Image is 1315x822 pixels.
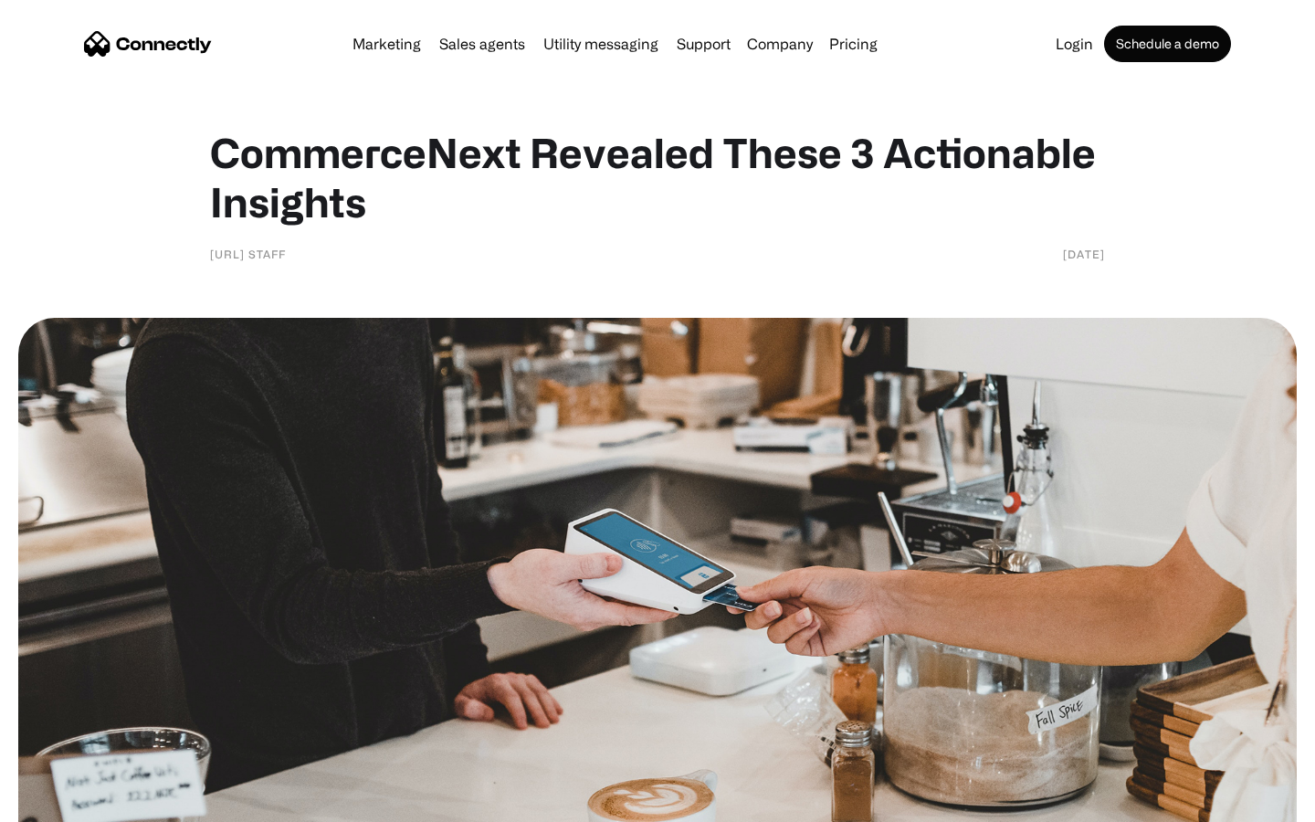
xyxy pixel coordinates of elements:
[1063,245,1105,263] div: [DATE]
[747,31,813,57] div: Company
[822,37,885,51] a: Pricing
[1104,26,1231,62] a: Schedule a demo
[18,790,110,816] aside: Language selected: English
[84,30,212,58] a: home
[1048,37,1100,51] a: Login
[210,245,286,263] div: [URL] Staff
[37,790,110,816] ul: Language list
[536,37,666,51] a: Utility messaging
[432,37,532,51] a: Sales agents
[669,37,738,51] a: Support
[345,37,428,51] a: Marketing
[210,128,1105,227] h1: CommerceNext Revealed These 3 Actionable Insights
[742,31,818,57] div: Company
